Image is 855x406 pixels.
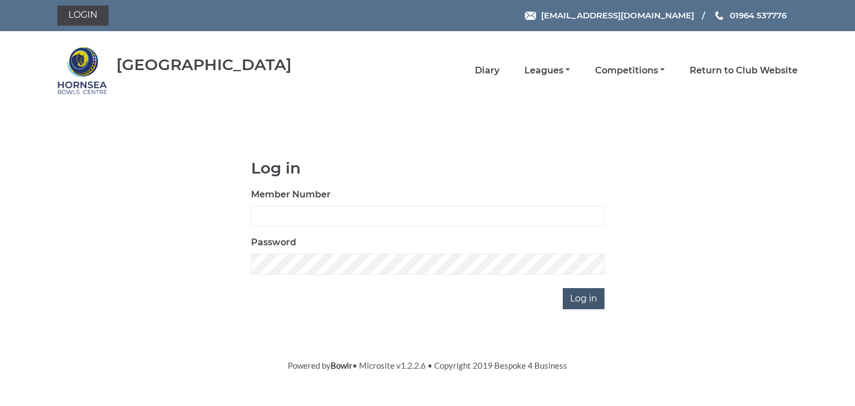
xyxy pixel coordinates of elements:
[288,360,567,370] span: Powered by • Microsite v1.2.2.6 • Copyright 2019 Bespoke 4 Business
[57,6,109,26] a: Login
[475,65,499,77] a: Diary
[331,360,352,370] a: Bowlr
[541,10,694,21] span: [EMAIL_ADDRESS][DOMAIN_NAME]
[730,10,787,21] span: 01964 537776
[525,12,536,20] img: Email
[251,236,296,249] label: Password
[690,65,798,77] a: Return to Club Website
[714,9,787,22] a: Phone us 01964 537776
[251,160,605,177] h1: Log in
[595,65,665,77] a: Competitions
[525,9,694,22] a: Email [EMAIL_ADDRESS][DOMAIN_NAME]
[715,11,723,20] img: Phone us
[563,288,605,309] input: Log in
[251,188,331,201] label: Member Number
[524,65,570,77] a: Leagues
[116,56,292,73] div: [GEOGRAPHIC_DATA]
[57,46,107,96] img: Hornsea Bowls Centre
